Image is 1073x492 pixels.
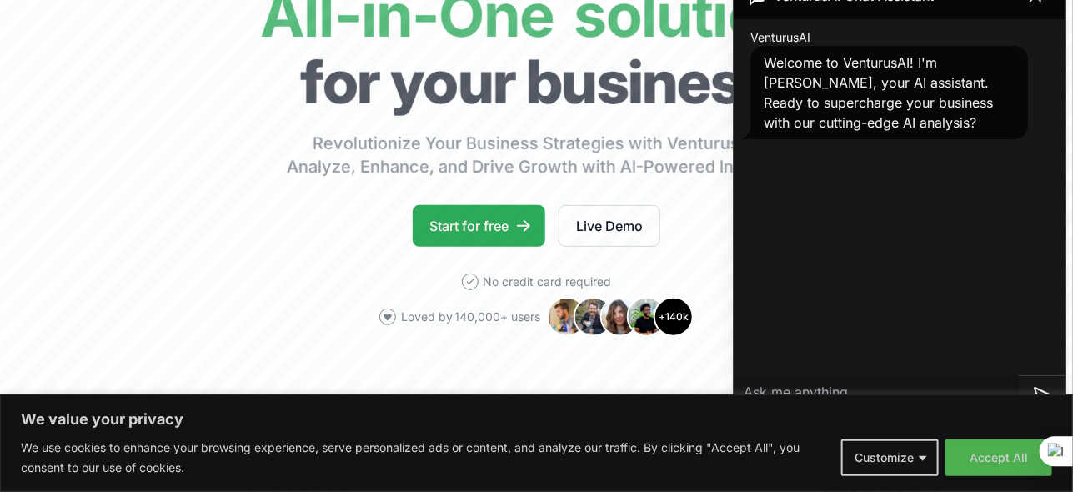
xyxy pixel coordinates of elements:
img: Avatar 3 [600,297,640,337]
p: We value your privacy [21,409,1052,429]
a: Live Demo [559,205,660,247]
p: We use cookies to enhance your browsing experience, serve personalized ads or content, and analyz... [21,438,829,478]
img: Avatar 4 [627,297,667,337]
span: Welcome to VenturusAI! I'm [PERSON_NAME], your AI assistant. Ready to supercharge your business w... [764,54,993,131]
button: Customize [841,439,939,476]
img: Avatar 2 [574,297,614,337]
img: Avatar 1 [547,297,587,337]
button: Accept All [945,439,1052,476]
span: VenturusAI [750,29,810,46]
a: Start for free [413,205,545,247]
